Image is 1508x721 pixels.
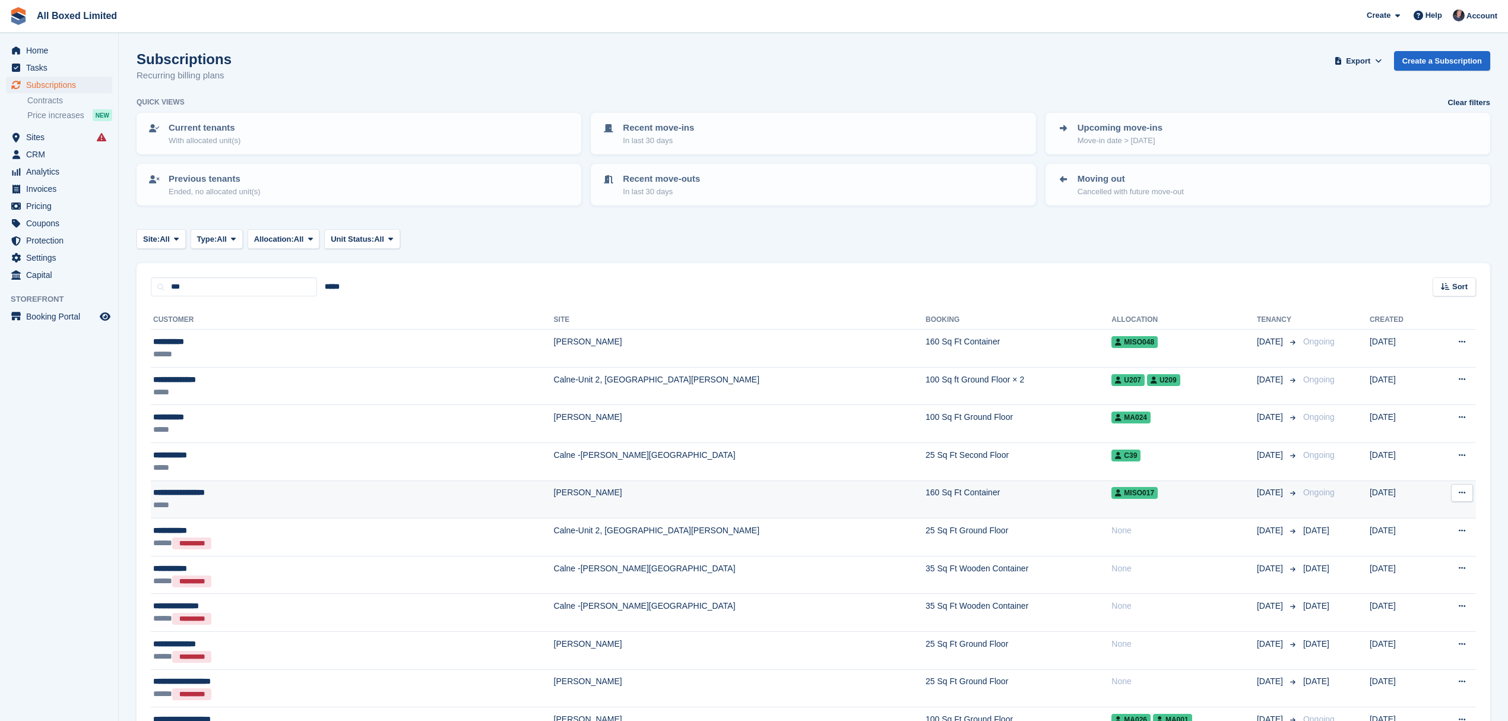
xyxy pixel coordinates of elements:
[554,442,926,480] td: Calne -[PERSON_NAME][GEOGRAPHIC_DATA]
[623,172,700,186] p: Recent move-outs
[554,367,926,405] td: Calne-Unit 2, [GEOGRAPHIC_DATA][PERSON_NAME]
[137,97,185,107] h6: Quick views
[9,7,27,25] img: stora-icon-8386f47178a22dfd0bd8f6a31ec36ba5ce8667c1dd55bd0f319d3a0aa187defe.svg
[1111,311,1257,330] th: Allocation
[623,121,694,135] p: Recent move-ins
[6,77,112,93] a: menu
[374,233,384,245] span: All
[6,308,112,325] a: menu
[554,518,926,556] td: Calne-Unit 2, [GEOGRAPHIC_DATA][PERSON_NAME]
[554,556,926,594] td: Calne -[PERSON_NAME][GEOGRAPHIC_DATA]
[32,6,122,26] a: All Boxed Limited
[26,59,97,76] span: Tasks
[169,172,261,186] p: Previous tenants
[137,69,232,83] p: Recurring billing plans
[1257,311,1298,330] th: Tenancy
[26,146,97,163] span: CRM
[554,405,926,443] td: [PERSON_NAME]
[6,146,112,163] a: menu
[1452,281,1468,293] span: Sort
[1257,600,1285,612] span: [DATE]
[1370,405,1431,443] td: [DATE]
[26,267,97,283] span: Capital
[623,186,700,198] p: In last 30 days
[1111,600,1257,612] div: None
[26,232,97,249] span: Protection
[1111,562,1257,575] div: None
[1447,97,1490,109] a: Clear filters
[1257,675,1285,688] span: [DATE]
[191,229,243,249] button: Type: All
[926,594,1111,632] td: 35 Sq Ft Wooden Container
[197,233,217,245] span: Type:
[926,556,1111,594] td: 35 Sq Ft Wooden Container
[6,163,112,180] a: menu
[1257,638,1285,650] span: [DATE]
[554,669,926,707] td: [PERSON_NAME]
[926,480,1111,518] td: 160 Sq Ft Container
[98,309,112,324] a: Preview store
[926,669,1111,707] td: 25 Sq Ft Ground Floor
[1370,631,1431,669] td: [DATE]
[592,165,1034,204] a: Recent move-outs In last 30 days
[6,198,112,214] a: menu
[1370,518,1431,556] td: [DATE]
[254,233,294,245] span: Allocation:
[6,249,112,266] a: menu
[554,480,926,518] td: [PERSON_NAME]
[26,215,97,232] span: Coupons
[1111,412,1151,423] span: MA024
[93,109,112,121] div: NEW
[1370,556,1431,594] td: [DATE]
[1147,374,1180,386] span: U209
[1303,564,1329,573] span: [DATE]
[1370,311,1431,330] th: Created
[6,181,112,197] a: menu
[926,442,1111,480] td: 25 Sq Ft Second Floor
[1111,487,1158,499] span: MISO017
[1303,676,1329,686] span: [DATE]
[1303,412,1335,422] span: Ongoing
[26,198,97,214] span: Pricing
[1425,10,1442,21] span: Help
[926,518,1111,556] td: 25 Sq Ft Ground Floor
[1370,669,1431,707] td: [DATE]
[248,229,320,249] button: Allocation: All
[1370,330,1431,368] td: [DATE]
[6,267,112,283] a: menu
[1346,55,1370,67] span: Export
[26,42,97,59] span: Home
[1303,639,1329,649] span: [DATE]
[554,631,926,669] td: [PERSON_NAME]
[143,233,160,245] span: Site:
[137,229,186,249] button: Site: All
[294,233,304,245] span: All
[6,42,112,59] a: menu
[1332,51,1385,71] button: Export
[1257,486,1285,499] span: [DATE]
[926,367,1111,405] td: 100 Sq ft Ground Floor × 2
[169,135,240,147] p: With allocated unit(s)
[1367,10,1390,21] span: Create
[324,229,400,249] button: Unit Status: All
[1303,488,1335,497] span: Ongoing
[138,165,580,204] a: Previous tenants Ended, no allocated unit(s)
[97,132,106,142] i: Smart entry sync failures have occurred
[6,215,112,232] a: menu
[6,232,112,249] a: menu
[11,293,118,305] span: Storefront
[1078,186,1184,198] p: Cancelled with future move-out
[1303,337,1335,346] span: Ongoing
[554,330,926,368] td: [PERSON_NAME]
[6,129,112,146] a: menu
[926,311,1111,330] th: Booking
[138,114,580,153] a: Current tenants With allocated unit(s)
[1370,480,1431,518] td: [DATE]
[1078,135,1162,147] p: Move-in date > [DATE]
[26,249,97,266] span: Settings
[1370,442,1431,480] td: [DATE]
[1257,449,1285,461] span: [DATE]
[160,233,170,245] span: All
[1257,374,1285,386] span: [DATE]
[1394,51,1490,71] a: Create a Subscription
